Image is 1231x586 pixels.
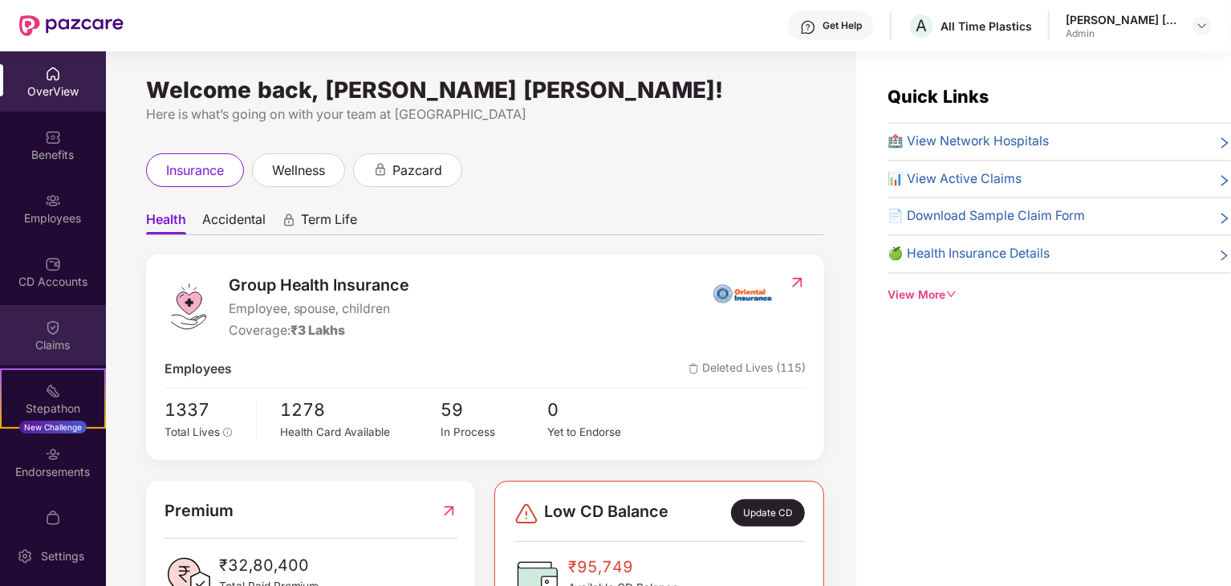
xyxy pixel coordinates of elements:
img: svg+xml;base64,PHN2ZyBpZD0iQ2xhaW0iIHhtbG5zPSJodHRwOi8vd3d3LnczLm9yZy8yMDAwL3N2ZyIgd2lkdGg9IjIwIi... [45,319,61,336]
img: svg+xml;base64,PHN2ZyBpZD0iRW5kb3JzZW1lbnRzIiB4bWxucz0iaHR0cDovL3d3dy53My5vcmcvMjAwMC9zdmciIHdpZH... [45,446,61,462]
img: deleteIcon [689,364,699,374]
div: Update CD [731,499,805,527]
span: Term Life [301,211,357,234]
span: 🍏 Health Insurance Details [888,244,1050,264]
div: Here is what’s going on with your team at [GEOGRAPHIC_DATA] [146,104,824,124]
span: Low CD Balance [544,499,668,527]
div: All Time Plastics [941,18,1032,34]
span: 🏥 View Network Hospitals [888,132,1050,152]
div: [PERSON_NAME] [PERSON_NAME] [1066,12,1178,27]
span: 📄 Download Sample Claim Form [888,206,1086,226]
div: New Challenge [19,421,87,433]
span: 59 [441,397,547,424]
img: RedirectIcon [789,275,806,291]
span: right [1218,135,1231,152]
span: Total Lives [165,425,220,438]
span: Group Health Insurance [229,273,410,298]
img: New Pazcare Logo [19,15,124,36]
div: Coverage: [229,321,410,341]
span: wellness [272,161,325,181]
span: down [946,289,957,300]
span: Employees [165,360,232,380]
span: right [1218,247,1231,264]
span: 0 [548,397,655,424]
div: Settings [36,548,89,564]
div: animation [373,162,388,177]
div: Welcome back, [PERSON_NAME] [PERSON_NAME]! [146,83,824,96]
span: right [1218,173,1231,189]
span: Accidental [202,211,266,234]
span: pazcard [392,161,442,181]
span: A [916,16,928,35]
span: ₹32,80,400 [219,553,319,578]
span: insurance [166,161,224,181]
img: svg+xml;base64,PHN2ZyBpZD0iRGFuZ2VyLTMyeDMyIiB4bWxucz0iaHR0cDovL3d3dy53My5vcmcvMjAwMC9zdmciIHdpZH... [514,501,539,527]
div: In Process [441,424,547,441]
img: svg+xml;base64,PHN2ZyBpZD0iU2V0dGluZy0yMHgyMCIgeG1sbnM9Imh0dHA6Ly93d3cudzMub3JnLzIwMDAvc3ZnIiB3aW... [17,548,33,564]
img: svg+xml;base64,PHN2ZyBpZD0iQmVuZWZpdHMiIHhtbG5zPSJodHRwOi8vd3d3LnczLm9yZy8yMDAwL3N2ZyIgd2lkdGg9Ij... [45,129,61,145]
img: svg+xml;base64,PHN2ZyBpZD0iSGVscC0zMngzMiIgeG1sbnM9Imh0dHA6Ly93d3cudzMub3JnLzIwMDAvc3ZnIiB3aWR0aD... [800,19,816,35]
img: svg+xml;base64,PHN2ZyBpZD0iTXlfT3JkZXJzIiBkYXRhLW5hbWU9Ik15IE9yZGVycyIgeG1sbnM9Imh0dHA6Ly93d3cudz... [45,510,61,526]
span: 1337 [165,397,245,424]
div: Stepathon [2,401,104,417]
span: Quick Links [888,86,989,107]
div: Get Help [823,19,862,32]
span: Employee, spouse, children [229,299,410,319]
span: right [1218,210,1231,226]
img: insurerIcon [713,273,773,313]
span: Deleted Lives (115) [689,360,806,380]
img: svg+xml;base64,PHN2ZyBpZD0iSG9tZSIgeG1sbnM9Imh0dHA6Ly93d3cudzMub3JnLzIwMDAvc3ZnIiB3aWR0aD0iMjAiIG... [45,66,61,82]
div: Admin [1066,27,1178,40]
div: Yet to Endorse [548,424,655,441]
div: animation [282,213,296,227]
div: Health Card Available [281,424,441,441]
span: 📊 View Active Claims [888,169,1022,189]
img: svg+xml;base64,PHN2ZyB4bWxucz0iaHR0cDovL3d3dy53My5vcmcvMjAwMC9zdmciIHdpZHRoPSIyMSIgaGVpZ2h0PSIyMC... [45,383,61,399]
img: svg+xml;base64,PHN2ZyBpZD0iQ0RfQWNjb3VudHMiIGRhdGEtbmFtZT0iQ0QgQWNjb3VudHMiIHhtbG5zPSJodHRwOi8vd3... [45,256,61,272]
img: RedirectIcon [441,499,457,523]
span: info-circle [223,428,233,437]
img: svg+xml;base64,PHN2ZyBpZD0iRW1wbG95ZWVzIiB4bWxucz0iaHR0cDovL3d3dy53My5vcmcvMjAwMC9zdmciIHdpZHRoPS... [45,193,61,209]
img: svg+xml;base64,PHN2ZyBpZD0iRHJvcGRvd24tMzJ4MzIiIHhtbG5zPSJodHRwOi8vd3d3LnczLm9yZy8yMDAwL3N2ZyIgd2... [1196,19,1209,32]
span: ₹95,749 [568,555,678,580]
span: ₹3 Lakhs [290,323,346,338]
span: Health [146,211,186,234]
span: Premium [165,499,234,523]
img: logo [165,283,213,331]
span: 1278 [281,397,441,424]
div: View More [888,287,1231,304]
